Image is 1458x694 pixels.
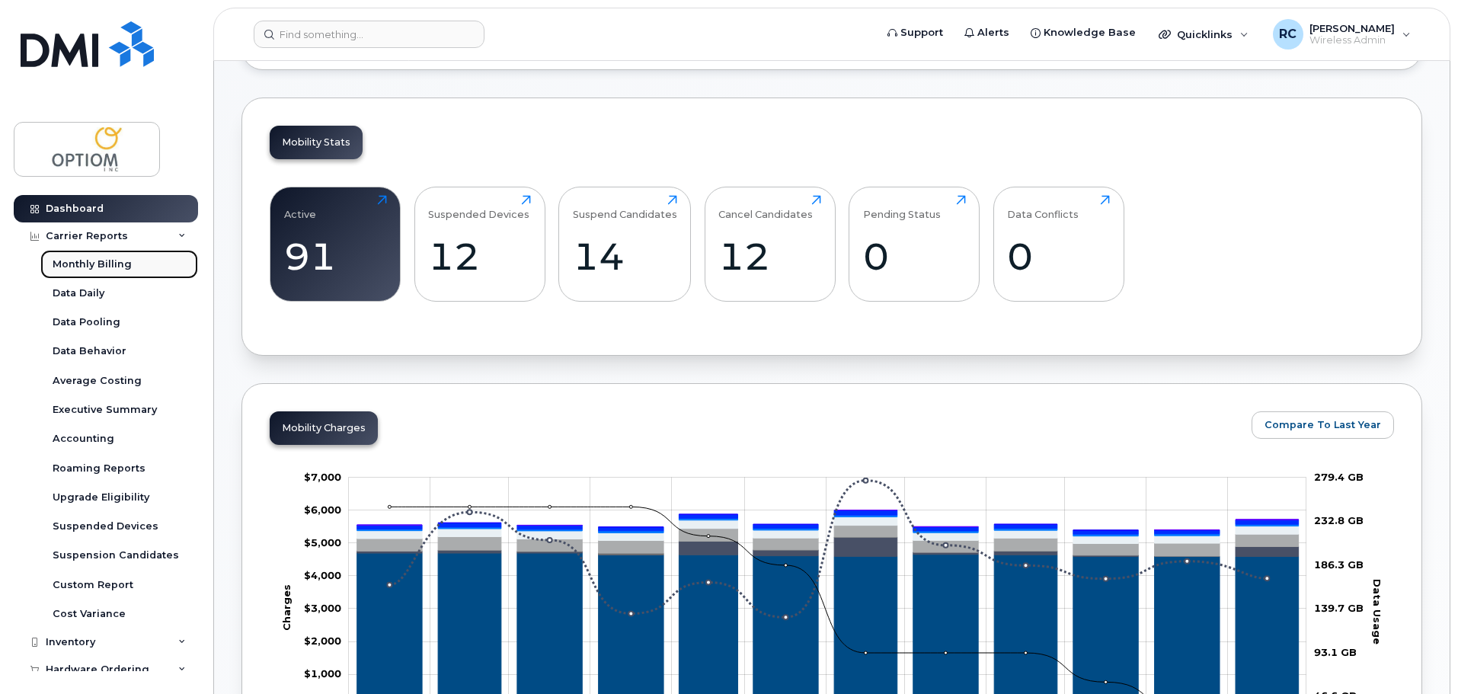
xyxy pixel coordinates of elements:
div: 12 [428,234,531,279]
tspan: 232.8 GB [1314,514,1364,526]
g: $0 [304,602,341,614]
g: PST [357,510,1299,535]
tspan: Data Usage [1371,578,1383,644]
div: Active [284,195,316,220]
tspan: 139.7 GB [1314,602,1364,614]
span: Quicklinks [1177,28,1233,40]
span: Alerts [977,25,1009,40]
div: Reg Cooper [1262,19,1421,50]
div: 12 [718,234,821,279]
div: Suspend Candidates [573,195,677,220]
tspan: $7,000 [304,471,341,483]
button: Compare To Last Year [1252,411,1394,439]
g: Features [357,526,1299,556]
a: Support [877,18,954,48]
span: [PERSON_NAME] [1309,22,1395,34]
div: Cancel Candidates [718,195,813,220]
div: 91 [284,234,387,279]
a: Suspend Candidates14 [573,195,677,293]
tspan: $2,000 [304,635,341,647]
span: Knowledge Base [1044,25,1136,40]
tspan: $1,000 [304,667,341,680]
g: $0 [304,667,341,680]
a: Cancel Candidates12 [718,195,821,293]
tspan: $6,000 [304,504,341,516]
tspan: $4,000 [304,569,341,581]
tspan: 93.1 GB [1314,646,1357,658]
input: Find something... [254,21,484,48]
span: Support [900,25,943,40]
tspan: $5,000 [304,536,341,548]
span: Compare To Last Year [1265,417,1381,432]
a: Pending Status0 [863,195,966,293]
g: $0 [304,635,341,647]
span: RC [1279,25,1297,43]
tspan: 186.3 GB [1314,558,1364,571]
div: Pending Status [863,195,941,220]
div: 0 [1007,234,1110,279]
tspan: 279.4 GB [1314,471,1364,483]
a: Suspended Devices12 [428,195,531,293]
g: HST [357,515,1299,536]
a: Alerts [954,18,1020,48]
div: Suspended Devices [428,195,529,220]
g: Roaming [357,537,1299,556]
g: $0 [304,569,341,581]
span: Wireless Admin [1309,34,1395,46]
g: $0 [304,504,341,516]
a: Knowledge Base [1020,18,1146,48]
div: Data Conflicts [1007,195,1079,220]
a: Active91 [284,195,387,293]
div: 14 [573,234,677,279]
div: Quicklinks [1148,19,1259,50]
tspan: Charges [280,584,293,631]
g: GST [357,517,1299,543]
tspan: $3,000 [304,602,341,614]
div: 0 [863,234,966,279]
a: Data Conflicts0 [1007,195,1110,293]
g: $0 [304,471,341,483]
g: $0 [304,536,341,548]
